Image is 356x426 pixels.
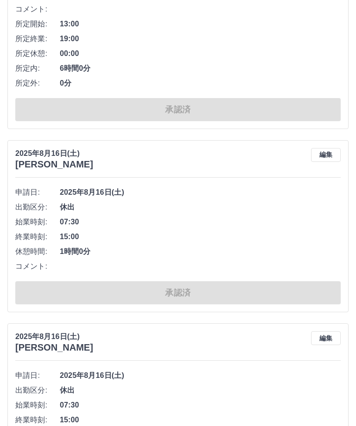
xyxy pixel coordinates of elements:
[15,342,93,353] h3: [PERSON_NAME]
[15,202,60,213] span: 出勤区分:
[60,400,341,411] span: 07:30
[15,331,93,342] p: 2025年8月16日(土)
[60,187,341,198] span: 2025年8月16日(土)
[15,4,60,15] span: コメント:
[15,216,60,228] span: 始業時刻:
[60,202,341,213] span: 休出
[15,63,60,74] span: 所定内:
[311,148,341,162] button: 編集
[15,261,60,272] span: コメント:
[15,246,60,257] span: 休憩時間:
[15,231,60,242] span: 終業時刻:
[15,370,60,381] span: 申請日:
[15,400,60,411] span: 始業時刻:
[60,414,341,426] span: 15:00
[60,231,341,242] span: 15:00
[311,331,341,345] button: 編集
[15,187,60,198] span: 申請日:
[60,370,341,381] span: 2025年8月16日(土)
[15,78,60,89] span: 所定外:
[60,48,341,59] span: 00:00
[60,33,341,44] span: 19:00
[15,385,60,396] span: 出勤区分:
[60,246,341,257] span: 1時間0分
[15,33,60,44] span: 所定終業:
[60,385,341,396] span: 休出
[60,19,341,30] span: 13:00
[15,19,60,30] span: 所定開始:
[60,78,341,89] span: 0分
[15,148,93,159] p: 2025年8月16日(土)
[15,48,60,59] span: 所定休憩:
[60,216,341,228] span: 07:30
[15,414,60,426] span: 終業時刻:
[60,63,341,74] span: 6時間0分
[15,159,93,170] h3: [PERSON_NAME]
